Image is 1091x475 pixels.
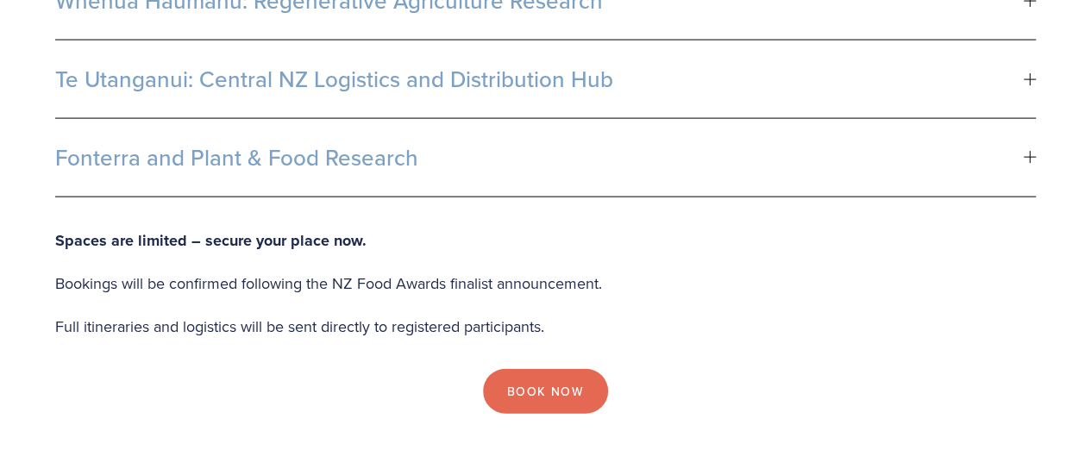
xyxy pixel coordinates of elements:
[55,270,1036,297] p: Bookings will be confirmed following the NZ Food Awards finalist announcement.
[55,229,367,252] strong: Spaces are limited – secure your place now.
[55,313,1036,341] p: Full itineraries and logistics will be sent directly to registered participants.
[55,119,1036,197] button: Fonterra and Plant & Food Research
[55,66,1024,92] span: Te Utanganui: Central NZ Logistics and Distribution Hub
[483,369,608,414] a: Book Now
[55,41,1036,118] button: Te Utanganui: Central NZ Logistics and Distribution Hub
[55,145,1024,171] span: Fonterra and Plant & Food Research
